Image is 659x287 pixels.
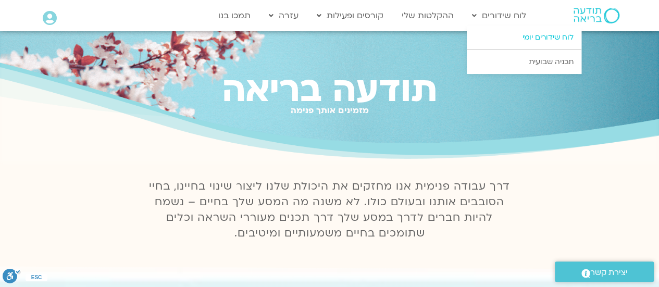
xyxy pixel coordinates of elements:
[143,179,516,241] p: דרך עבודה פנימית אנו מחזקים את היכולת שלנו ליצור שינוי בחיינו, בחיי הסובבים אותנו ובעולם כולו. לא...
[396,6,459,26] a: ההקלטות שלי
[213,6,256,26] a: תמכו בנו
[467,26,581,49] a: לוח שידורים יומי
[312,6,389,26] a: קורסים ופעילות
[264,6,304,26] a: עזרה
[590,266,628,280] span: יצירת קשר
[555,261,654,282] a: יצירת קשר
[467,50,581,74] a: תכניה שבועית
[467,6,531,26] a: לוח שידורים
[574,8,619,23] img: תודעה בריאה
